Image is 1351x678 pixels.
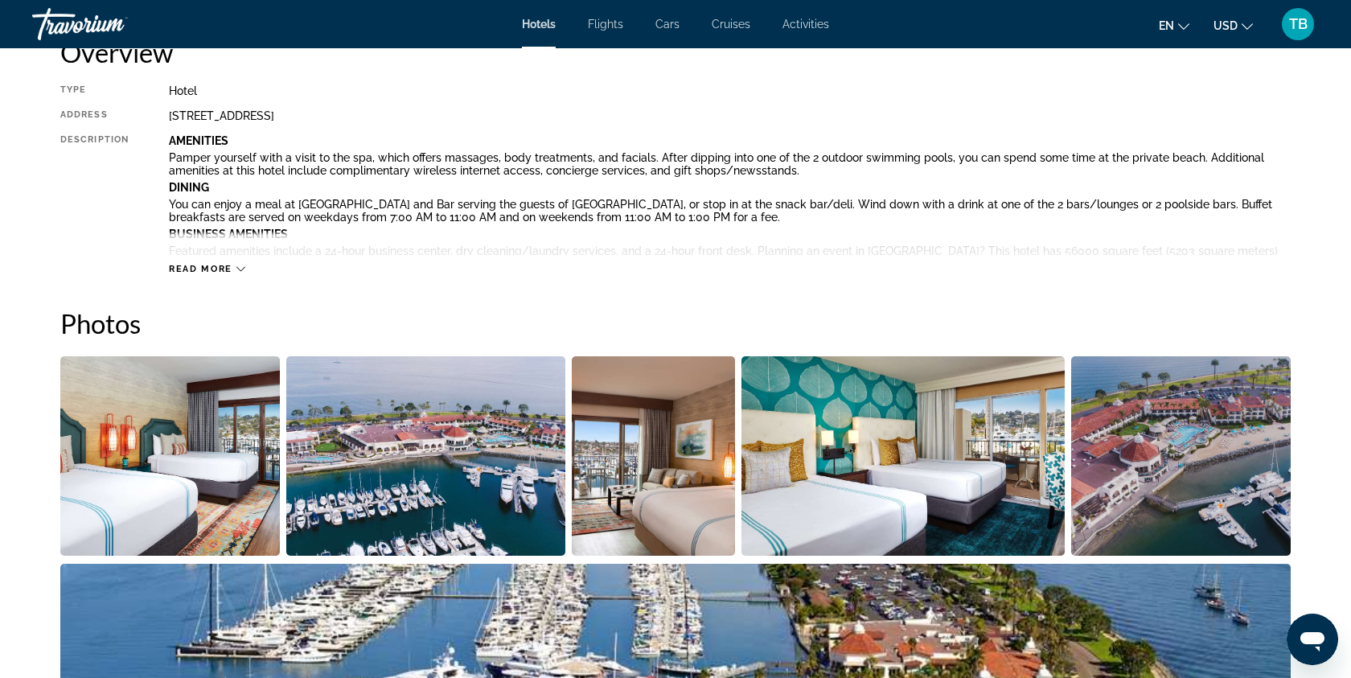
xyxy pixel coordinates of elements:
[286,355,566,557] button: Open full-screen image slider
[1159,19,1174,32] span: en
[60,307,1291,339] h2: Photos
[32,3,193,45] a: Travorium
[60,355,280,557] button: Open full-screen image slider
[169,134,228,147] b: Amenities
[522,18,556,31] a: Hotels
[588,18,623,31] a: Flights
[169,181,209,194] b: Dining
[60,109,129,122] div: Address
[712,18,750,31] a: Cruises
[741,355,1066,557] button: Open full-screen image slider
[1277,7,1319,41] button: User Menu
[169,198,1291,224] p: You can enjoy a meal at [GEOGRAPHIC_DATA] and Bar serving the guests of [GEOGRAPHIC_DATA], or sto...
[1159,14,1189,37] button: Change language
[169,263,245,275] button: Read more
[1289,16,1308,32] span: TB
[572,355,735,557] button: Open full-screen image slider
[1071,355,1291,557] button: Open full-screen image slider
[60,134,129,255] div: Description
[655,18,680,31] a: Cars
[1213,14,1253,37] button: Change currency
[169,264,232,274] span: Read more
[169,84,1291,97] div: Hotel
[1213,19,1238,32] span: USD
[1287,614,1338,665] iframe: Button to launch messaging window
[60,84,129,97] div: Type
[169,109,1291,122] div: [STREET_ADDRESS]
[169,151,1291,177] p: Pamper yourself with a visit to the spa, which offers massages, body treatments, and facials. Aft...
[60,36,1291,68] h2: Overview
[169,228,288,240] b: Business Amenities
[782,18,829,31] a: Activities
